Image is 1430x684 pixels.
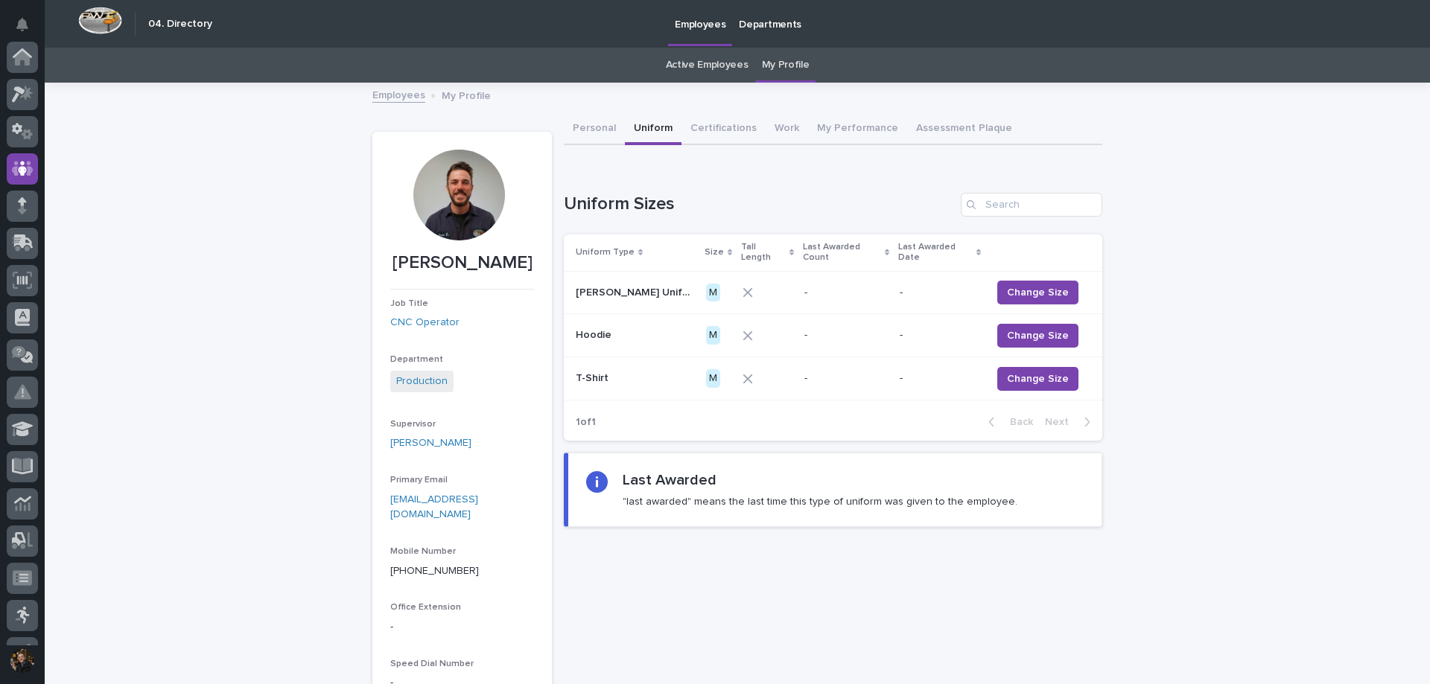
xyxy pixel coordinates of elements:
img: Workspace Logo [78,7,122,34]
h2: Last Awarded [623,471,716,489]
p: T-Shirt [576,369,611,385]
button: Change Size [997,367,1078,391]
a: Production [396,374,448,389]
span: Primary Email [390,476,448,485]
button: Assessment Plaque [907,114,1021,145]
button: Certifications [681,114,766,145]
p: Last Awarded Count [803,239,881,266]
p: Hoodie [576,326,614,342]
a: Active Employees [666,48,749,83]
p: - [900,372,979,385]
button: Next [1039,415,1102,429]
tr: T-ShirtT-Shirt M-- -Change Size [564,357,1102,400]
button: Change Size [997,281,1078,304]
div: Notifications [19,18,38,42]
a: My Profile [762,48,810,83]
span: Change Size [1007,285,1069,300]
a: [PHONE_NUMBER] [390,566,479,576]
p: - [804,284,810,299]
p: "last awarded" means the last time this type of uniform was given to the employee. [623,495,1017,508]
div: M [706,369,720,388]
tr: HoodieHoodie M-- -Change Size [564,314,1102,357]
span: Supervisor [390,420,436,429]
p: My Profile [442,86,491,103]
a: [EMAIL_ADDRESS][DOMAIN_NAME] [390,494,478,520]
p: Size [705,244,724,261]
div: M [706,284,720,302]
p: - [900,287,979,299]
button: Work [766,114,808,145]
tr: [PERSON_NAME] Uniform[PERSON_NAME] Uniform M-- -Change Size [564,271,1102,314]
h1: Uniform Sizes [564,194,955,215]
h2: 04. Directory [148,18,212,31]
button: users-avatar [7,645,38,677]
button: Change Size [997,324,1078,348]
p: Tall Length [741,239,785,266]
span: Change Size [1007,328,1069,343]
span: Next [1045,417,1078,427]
p: [PERSON_NAME] Uniform [576,284,697,299]
button: My Performance [808,114,907,145]
button: Back [976,415,1039,429]
p: - [804,369,810,385]
span: Speed Dial Number [390,659,474,668]
p: 1 of 1 [564,404,608,441]
button: Uniform [625,114,681,145]
span: Office Extension [390,603,461,612]
p: - [804,326,810,342]
p: - [900,329,979,342]
a: [PERSON_NAME] [390,435,471,451]
span: Change Size [1007,371,1069,386]
span: Mobile Number [390,547,456,556]
p: - [390,619,534,635]
p: [PERSON_NAME] [390,252,534,274]
span: Job Title [390,299,428,308]
input: Search [961,193,1102,217]
p: Last Awarded Date [898,239,973,266]
button: Notifications [7,9,38,40]
span: Department [390,355,443,364]
a: Employees [372,86,425,103]
div: M [706,326,720,345]
a: CNC Operator [390,315,460,330]
p: Uniform Type [576,244,635,261]
span: Back [1001,417,1033,427]
button: Personal [564,114,625,145]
